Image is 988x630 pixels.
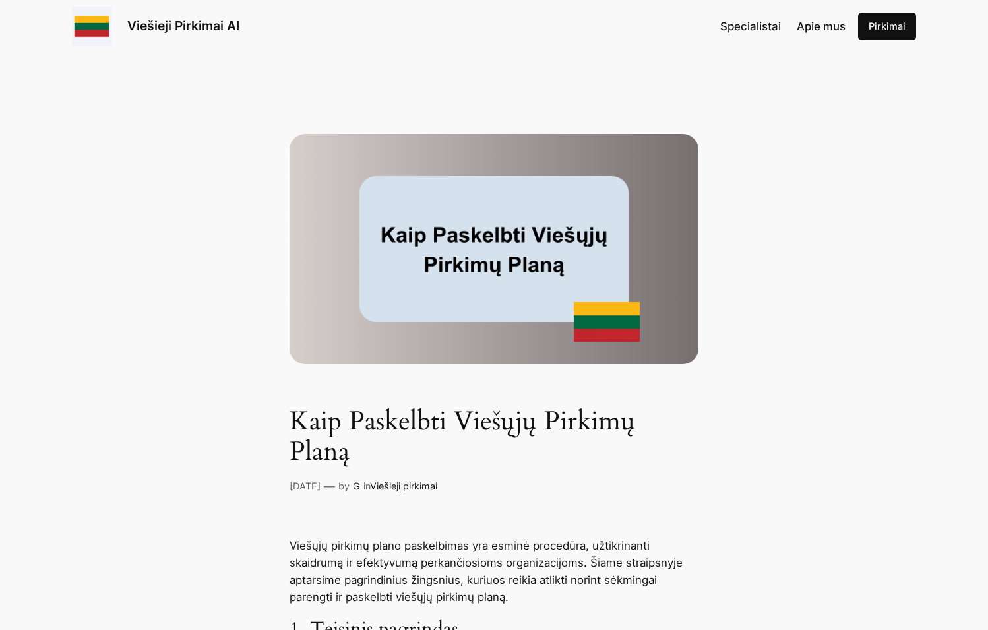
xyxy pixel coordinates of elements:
[858,13,916,40] a: Pirkimai
[720,18,846,35] nav: Navigation
[797,20,846,33] span: Apie mus
[324,478,335,495] p: —
[720,20,781,33] span: Specialistai
[290,406,698,467] h1: Kaip Paskelbti Viešųjų Pirkimų Planą
[720,18,781,35] a: Specialistai
[72,7,111,46] img: Viešieji pirkimai logo
[363,480,370,491] span: in
[338,479,350,493] p: by
[370,480,437,491] a: Viešieji pirkimai
[353,480,360,491] a: G
[797,18,846,35] a: Apie mus
[290,537,698,606] p: Viešųjų pirkimų plano paskelbimas yra esminė procedūra, užtikrinanti skaidrumą ir efektyvumą perk...
[290,480,321,491] a: [DATE]
[127,18,239,34] a: Viešieji Pirkimai AI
